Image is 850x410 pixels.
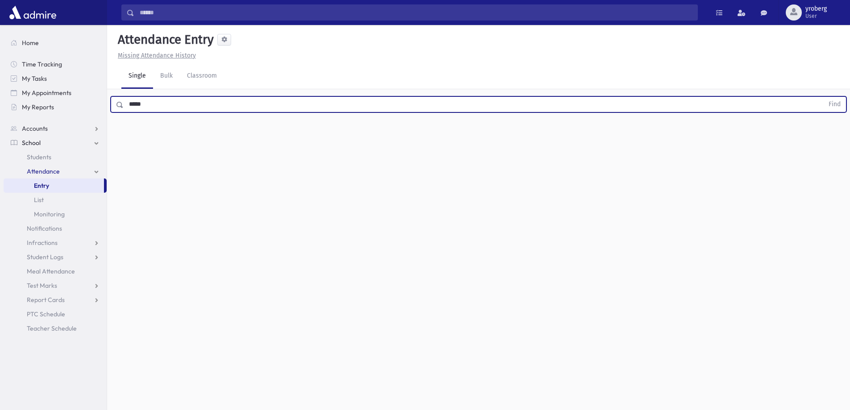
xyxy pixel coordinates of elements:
a: Home [4,36,107,50]
a: School [4,136,107,150]
span: School [22,139,41,147]
a: Attendance [4,164,107,178]
a: Teacher Schedule [4,321,107,335]
span: User [805,12,827,20]
h5: Attendance Entry [114,32,214,47]
span: PTC Schedule [27,310,65,318]
span: yroberg [805,5,827,12]
a: Monitoring [4,207,107,221]
span: Attendance [27,167,60,175]
a: List [4,193,107,207]
a: Classroom [180,64,224,89]
span: Time Tracking [22,60,62,68]
span: Meal Attendance [27,267,75,275]
a: Notifications [4,221,107,236]
a: Time Tracking [4,57,107,71]
a: Report Cards [4,293,107,307]
a: My Appointments [4,86,107,100]
span: Accounts [22,124,48,133]
a: Infractions [4,236,107,250]
span: Student Logs [27,253,63,261]
span: Notifications [27,224,62,232]
span: Infractions [27,239,58,247]
span: Monitoring [34,210,65,218]
span: Test Marks [27,282,57,290]
a: My Tasks [4,71,107,86]
a: My Reports [4,100,107,114]
span: My Reports [22,103,54,111]
button: Find [823,97,846,112]
a: Missing Attendance History [114,52,196,59]
a: PTC Schedule [4,307,107,321]
a: Accounts [4,121,107,136]
span: Home [22,39,39,47]
a: Single [121,64,153,89]
span: My Tasks [22,75,47,83]
a: Student Logs [4,250,107,264]
a: Test Marks [4,278,107,293]
a: Students [4,150,107,164]
span: Entry [34,182,49,190]
a: Entry [4,178,104,193]
span: Teacher Schedule [27,324,77,332]
img: AdmirePro [7,4,58,21]
span: List [34,196,44,204]
span: Report Cards [27,296,65,304]
a: Bulk [153,64,180,89]
u: Missing Attendance History [118,52,196,59]
span: My Appointments [22,89,71,97]
span: Students [27,153,51,161]
a: Meal Attendance [4,264,107,278]
input: Search [134,4,697,21]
